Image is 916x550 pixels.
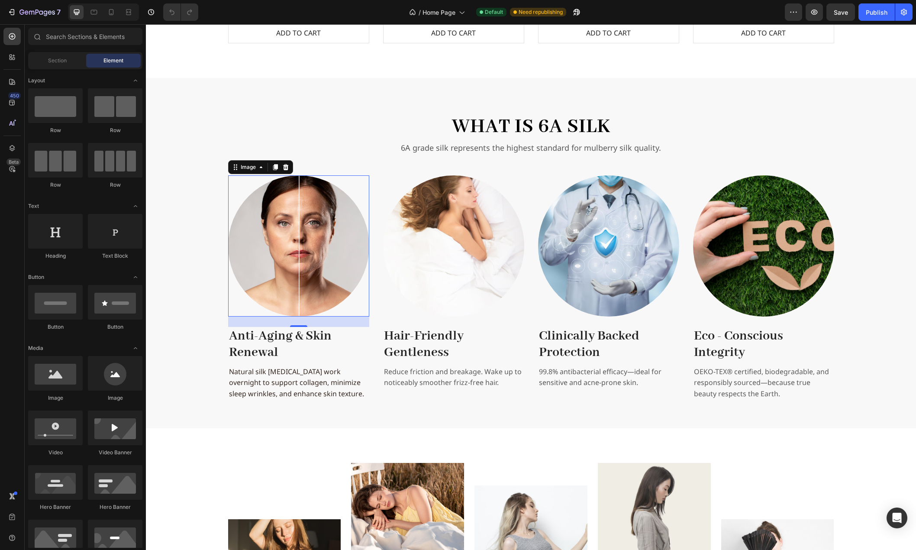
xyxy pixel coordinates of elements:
[887,508,907,528] div: Open Intercom Messenger
[3,3,65,21] button: 7
[82,151,223,292] img: Alt Image
[129,199,142,213] span: Toggle open
[866,8,887,17] div: Publish
[129,74,142,87] span: Toggle open
[485,8,503,16] span: Default
[88,126,142,134] div: Row
[163,3,198,21] div: Undo/Redo
[126,88,645,117] h2: What is 6A Silk
[393,304,493,336] strong: Clinically Backed Protection
[519,8,563,16] span: Need republishing
[48,57,67,65] span: Section
[547,151,688,292] img: Alt Image
[88,181,142,189] div: Row
[57,7,61,17] p: 7
[28,449,83,456] div: Video
[285,3,330,14] div: ADD TO CART
[129,270,142,284] span: Toggle open
[548,342,687,375] p: OEKO-TEX® certified, biodegradable, and responsibly sourced—because true beauty respects the Earth.
[83,304,223,337] p: Anti-Aging & Skin Renewal
[88,394,142,402] div: Image
[238,342,377,364] p: Reduce friction and breakage. Wake up to noticeably smoother frizz-free hair.
[858,3,895,21] button: Publish
[826,3,855,21] button: Save
[93,139,112,147] div: Image
[103,57,123,65] span: Element
[28,181,83,189] div: Row
[83,342,223,375] p: Natural silk [MEDICAL_DATA] work overnight to support collagen, minimize sleep wrinkles, and enha...
[238,304,318,336] strong: Hair-Friendly Gentleness
[423,8,455,17] span: Home Page
[28,394,83,402] div: Image
[88,503,142,511] div: Hero Banner
[28,126,83,134] div: Row
[440,3,485,14] div: ADD TO CART
[237,151,378,292] img: Alt Image
[88,252,142,260] div: Text Block
[595,3,640,14] div: ADD TO CART
[6,159,21,165] div: Beta
[28,77,45,84] span: Layout
[28,252,83,260] div: Heading
[834,9,848,16] span: Save
[129,341,142,355] span: Toggle open
[146,24,916,550] iframe: Design area
[28,28,142,45] input: Search Sections & Elements
[28,344,43,352] span: Media
[88,449,142,456] div: Video Banner
[8,92,21,99] div: 450
[28,273,44,281] span: Button
[130,3,175,14] div: ADD TO CART
[88,323,142,331] div: Button
[392,151,533,292] img: Alt Image
[28,503,83,511] div: Hero Banner
[28,323,83,331] div: Button
[393,342,532,364] p: 99.8% antibacterial efficacy—ideal for sensitive and acne-prone skin.
[419,8,421,17] span: /
[126,118,644,129] p: 6A grade silk represents the highest standard for mulberry silk quality.
[548,304,637,336] strong: Eco - Conscious Integrity
[28,202,39,210] span: Text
